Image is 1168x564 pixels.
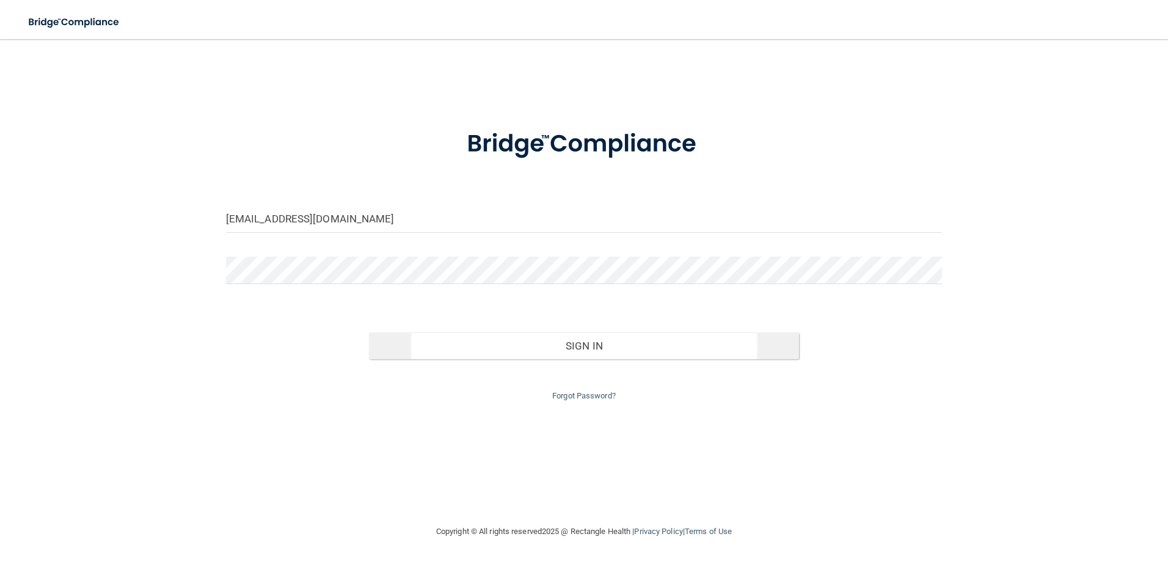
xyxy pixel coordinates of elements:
[634,527,682,536] a: Privacy Policy
[226,205,943,233] input: Email
[685,527,732,536] a: Terms of Use
[361,512,807,551] div: Copyright © All rights reserved 2025 @ Rectangle Health | |
[369,332,799,359] button: Sign In
[442,112,726,176] img: bridge_compliance_login_screen.278c3ca4.svg
[552,391,616,400] a: Forgot Password?
[18,10,131,35] img: bridge_compliance_login_screen.278c3ca4.svg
